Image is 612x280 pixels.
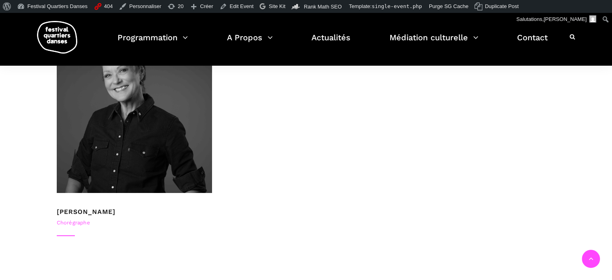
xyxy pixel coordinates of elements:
[37,21,77,54] img: logo-fqd-med
[311,31,350,54] a: Actualités
[389,31,478,54] a: Médiation culturelle
[117,31,188,54] a: Programmation
[517,31,548,54] a: Contact
[372,3,422,9] span: single-event.php
[513,13,600,26] a: Salutations,
[544,16,587,22] span: [PERSON_NAME]
[57,208,115,216] a: [PERSON_NAME]
[57,219,212,227] div: Chorégraphe
[304,4,342,10] span: Rank Math SEO
[227,31,273,54] a: A Propos
[269,3,285,9] span: Site Kit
